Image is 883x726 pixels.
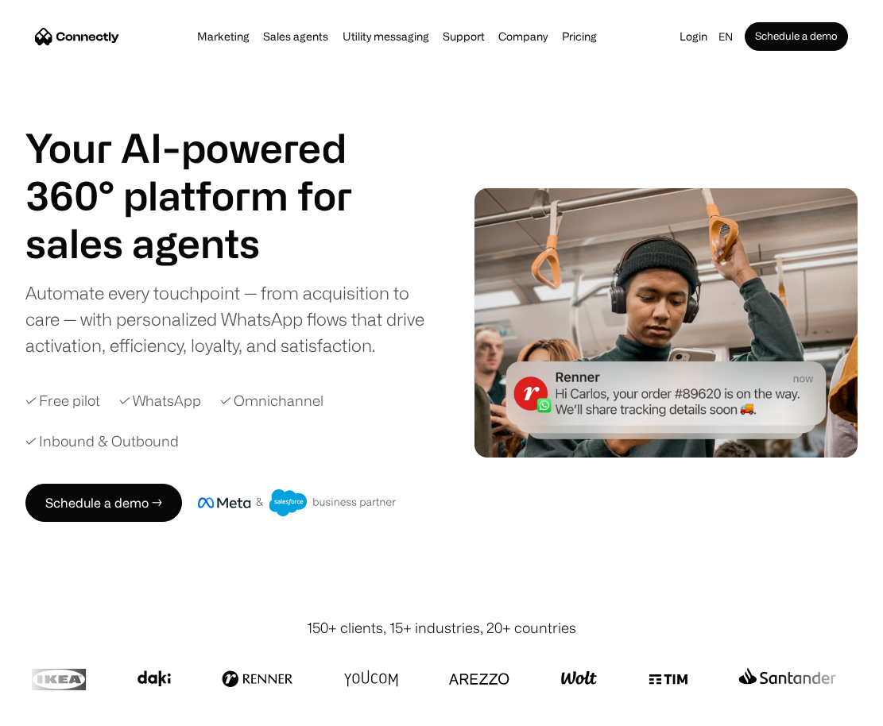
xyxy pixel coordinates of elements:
[557,30,602,43] a: Pricing
[338,30,434,43] a: Utility messaging
[16,697,95,720] aside: Language selected: English
[498,25,548,48] div: Company
[198,489,397,516] img: Meta and Salesforce business partner badge.
[35,25,119,48] a: home
[494,25,552,48] div: Company
[25,124,391,219] h1: Your AI-powered 360° platform for
[712,25,745,48] div: en
[25,280,436,358] div: Automate every touchpoint — from acquisition to care — with personalized WhatsApp flows that driv...
[25,484,182,522] a: Schedule a demo →
[718,25,733,48] div: en
[220,390,323,411] div: ✓ Omnichannel
[438,30,490,43] a: Support
[25,219,391,267] div: 1 of 4
[119,390,201,411] div: ✓ WhatsApp
[25,219,391,267] h1: sales agents
[25,219,391,267] div: carousel
[307,617,576,639] div: 150+ clients, 15+ industries, 20+ countries
[258,30,333,43] a: Sales agents
[675,25,712,48] a: Login
[25,390,100,411] div: ✓ Free pilot
[745,22,848,51] a: Schedule a demo
[32,698,95,720] ul: Language list
[192,30,254,43] a: Marketing
[25,431,179,452] div: ✓ Inbound & Outbound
